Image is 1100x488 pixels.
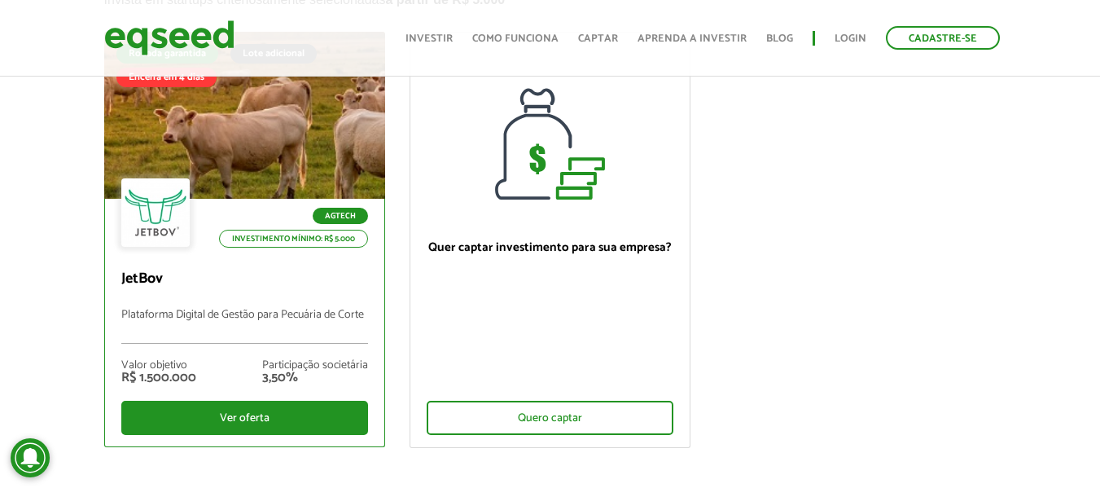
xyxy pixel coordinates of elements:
div: Encerra em 4 dias [116,68,217,87]
a: Cadastre-se [886,26,1000,50]
a: Como funciona [472,33,559,44]
a: Investir [405,33,453,44]
a: Captar [578,33,618,44]
p: Quer captar investimento para sua empresa? [427,240,673,255]
a: Blog [766,33,793,44]
p: JetBov [121,270,368,288]
div: Quero captar [427,401,673,435]
div: R$ 1.500.000 [121,371,196,385]
div: Participação societária [262,360,368,371]
a: Quer captar investimento para sua empresa? Quero captar [410,32,690,448]
div: 3,50% [262,371,368,385]
img: EqSeed [104,16,234,59]
div: Ver oferta [121,401,368,435]
p: Agtech [313,208,368,224]
a: Login [835,33,866,44]
a: Rodada garantida Lote adicional Encerra em 4 dias Agtech Investimento mínimo: R$ 5.000 JetBov Pla... [104,32,385,447]
a: Aprenda a investir [638,33,747,44]
div: Valor objetivo [121,360,196,371]
p: Investimento mínimo: R$ 5.000 [219,230,368,248]
p: Plataforma Digital de Gestão para Pecuária de Corte [121,309,368,344]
